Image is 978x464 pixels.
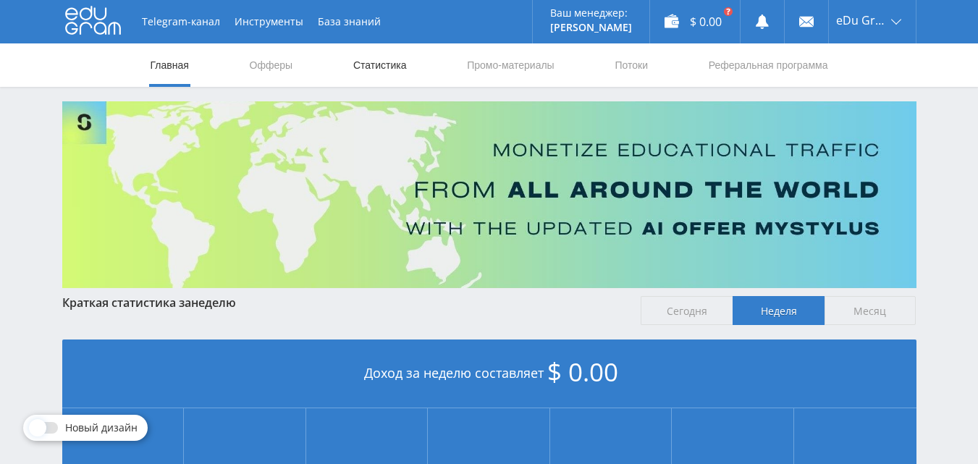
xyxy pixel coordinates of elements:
span: Неделя [733,296,825,325]
a: Офферы [248,43,295,87]
div: Краткая статистика за [62,296,627,309]
a: Главная [149,43,190,87]
a: Потоки [613,43,649,87]
img: Banner [62,101,916,288]
a: Реферальная программа [707,43,830,87]
span: Сегодня [641,296,733,325]
span: $ 0.00 [547,355,618,389]
a: Промо-материалы [465,43,555,87]
p: [PERSON_NAME] [550,22,632,33]
span: Месяц [825,296,916,325]
span: Новый дизайн [65,422,138,434]
p: Ваш менеджер: [550,7,632,19]
span: неделю [191,295,236,311]
span: eDu Group [836,14,887,26]
a: Статистика [352,43,408,87]
div: Доход за неделю составляет [62,339,916,408]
